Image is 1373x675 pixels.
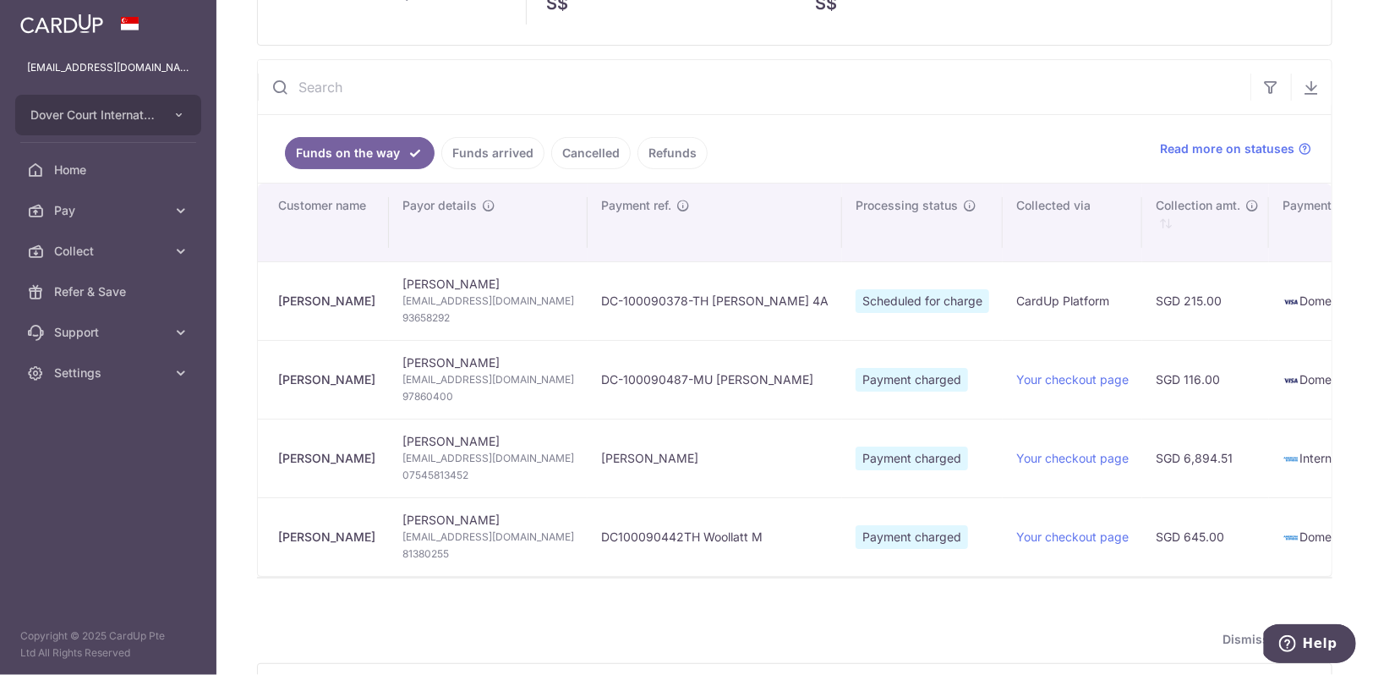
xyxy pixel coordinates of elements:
th: Collected via [1003,184,1142,261]
input: Search [258,60,1250,114]
td: DC-100090487-MU [PERSON_NAME] [588,340,842,419]
th: Processing status [842,184,1003,261]
span: 97860400 [402,388,574,405]
span: 07545813452 [402,467,574,484]
span: Payment ref. [601,197,671,214]
span: Refer & Save [54,283,166,300]
div: [PERSON_NAME] [278,293,375,310]
td: [PERSON_NAME] [389,419,588,497]
span: Payment charged [856,525,968,549]
td: SGD 215.00 [1142,261,1269,340]
img: american-express-sm-c955881869ff4294d00fd038735fb651958d7f10184fcf1bed3b24c57befb5f2.png [1283,451,1299,468]
span: Read more on statuses [1160,140,1294,157]
iframe: Opens a widget where you can find more information [1264,624,1356,667]
img: CardUp [20,14,103,34]
span: Payment charged [856,368,968,392]
a: Your checkout page [1016,530,1129,544]
span: [EMAIL_ADDRESS][DOMAIN_NAME] [402,450,574,467]
a: Your checkout page [1016,451,1129,465]
span: Support [54,324,166,341]
th: Customer name [258,184,389,261]
td: SGD 645.00 [1142,497,1269,576]
span: [EMAIL_ADDRESS][DOMAIN_NAME] [402,529,574,546]
span: Pay [54,202,166,219]
span: Home [54,162,166,178]
span: Payment charged [856,447,968,470]
span: [EMAIL_ADDRESS][DOMAIN_NAME] [402,293,574,310]
td: [PERSON_NAME] [389,261,588,340]
span: Dover Court International School Pte Ltd [30,107,156,123]
th: Payor details [389,184,588,261]
td: [PERSON_NAME] [389,497,588,576]
span: Help [39,12,74,27]
td: CardUp Platform [1003,261,1142,340]
a: Refunds [637,137,708,169]
th: Collection amt. : activate to sort column ascending [1142,184,1269,261]
td: DC-100090378-TH [PERSON_NAME] 4A [588,261,842,340]
td: DC100090442TH Woollatt M [588,497,842,576]
th: Payment ref. [588,184,842,261]
a: Funds arrived [441,137,544,169]
button: Dover Court International School Pte Ltd [15,95,201,135]
img: visa-sm-192604c4577d2d35970c8ed26b86981c2741ebd56154ab54ad91a526f0f24972.png [1283,294,1299,310]
td: [PERSON_NAME] [588,419,842,497]
td: [PERSON_NAME] [389,340,588,419]
span: 93658292 [402,310,574,327]
span: Collect [54,243,166,260]
span: 81380255 [402,546,574,562]
div: [PERSON_NAME] [278,529,375,546]
a: Read more on statuses [1160,140,1311,157]
div: [PERSON_NAME] [278,371,375,388]
span: Processing status [856,197,958,214]
div: [PERSON_NAME] [278,450,375,467]
span: Settings [54,365,166,381]
span: [EMAIL_ADDRESS][DOMAIN_NAME] [402,371,574,388]
td: SGD 116.00 [1142,340,1269,419]
img: visa-sm-192604c4577d2d35970c8ed26b86981c2741ebd56154ab54ad91a526f0f24972.png [1283,372,1299,389]
img: american-express-sm-c955881869ff4294d00fd038735fb651958d7f10184fcf1bed3b24c57befb5f2.png [1283,530,1299,546]
td: SGD 6,894.51 [1142,419,1269,497]
span: Payor details [402,197,477,214]
a: Cancelled [551,137,631,169]
a: Your checkout page [1016,372,1129,387]
span: Dismiss guide [1223,629,1326,650]
span: Scheduled for charge [856,289,989,313]
span: Collection amt. [1156,197,1240,214]
p: [EMAIL_ADDRESS][DOMAIN_NAME] [27,59,189,76]
a: Funds on the way [285,137,435,169]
